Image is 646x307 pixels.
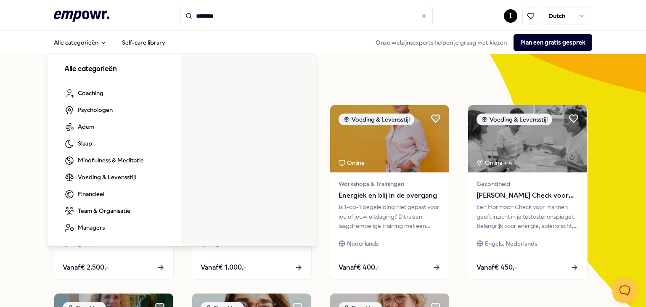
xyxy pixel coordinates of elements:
[514,34,592,51] button: Plan een gratis gesprek
[477,158,512,167] div: Online + 4
[612,278,638,303] iframe: Help Scout Beacon - Open
[339,179,441,188] span: Workshops & Trainingen
[504,9,517,23] button: I
[47,34,114,51] button: Alle categorieën
[468,105,587,172] img: package image
[369,34,592,51] div: Onze welzijnsexperts helpen je graag met kiezen
[347,239,379,248] span: Nederlands
[339,262,380,273] span: Vanaf € 400,-
[63,262,109,273] span: Vanaf € 2.500,-
[339,190,441,201] span: Energiek en blij in de overgang
[339,202,441,230] div: Is 1-op-1 begeleiding niet gepast voor jou of jouw uitdaging? Dit is een laagdrempelige training ...
[468,105,588,280] a: package imageVoeding & LevensstijlOnline + 4Gezondheid[PERSON_NAME] Check voor MannenEen Hormoon ...
[115,34,172,51] a: Self-care library
[339,114,414,125] div: Voeding & Levensstijl
[201,262,246,273] span: Vanaf € 1.000,-
[477,114,552,125] div: Voeding & Levensstijl
[477,202,579,230] div: Een Hormoon Check voor mannen geeft inzicht in je testosteronspiegel. Belangrijk voor energie, sp...
[339,158,365,167] div: Online
[330,105,450,280] a: package imageVoeding & LevensstijlOnlineWorkshops & TrainingenEnergiek en blij in de overgangIs 1...
[477,179,579,188] span: Gezondheid
[180,7,433,25] input: Search for products, categories or subcategories
[330,105,449,172] img: package image
[47,34,172,51] nav: Main
[477,190,579,201] span: [PERSON_NAME] Check voor Mannen
[485,239,537,248] span: Engels, Nederlands
[477,262,517,273] span: Vanaf € 450,-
